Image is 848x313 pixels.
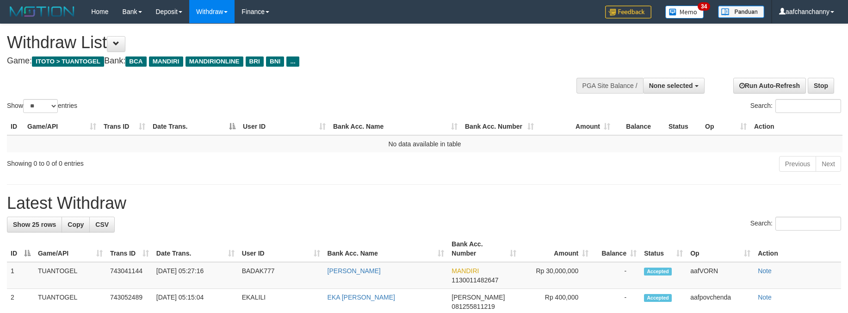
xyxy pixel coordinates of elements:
a: Note [758,294,772,301]
td: Rp 30,000,000 [520,262,592,289]
input: Search: [775,99,841,113]
td: No data available in table [7,135,842,152]
span: 34 [698,2,710,11]
input: Search: [775,217,841,231]
td: aafVORN [687,262,754,289]
th: Bank Acc. Name: activate to sort column ascending [324,236,448,262]
span: Show 25 rows [13,221,56,228]
a: Copy [62,217,90,232]
h1: Withdraw List [7,33,556,52]
span: BNI [266,56,284,67]
th: Op: activate to sort column ascending [687,236,754,262]
img: panduan.png [718,6,764,18]
div: PGA Site Balance / [576,78,643,94]
span: Accepted [644,294,672,302]
span: BRI [246,56,264,67]
th: Balance [614,118,665,135]
th: Trans ID: activate to sort column ascending [106,236,153,262]
td: BADAK777 [238,262,324,289]
span: CSV [95,221,109,228]
th: Balance: activate to sort column ascending [592,236,640,262]
span: Accepted [644,268,672,275]
div: Showing 0 to 0 of 0 entries [7,155,347,168]
th: Status: activate to sort column ascending [640,236,687,262]
span: [PERSON_NAME] [452,294,505,301]
th: Date Trans.: activate to sort column descending [149,118,239,135]
th: Bank Acc. Number: activate to sort column ascending [461,118,538,135]
td: - [592,262,640,289]
th: User ID: activate to sort column ascending [239,118,329,135]
a: Note [758,267,772,275]
th: Amount: activate to sort column ascending [520,236,592,262]
td: 1 [7,262,34,289]
th: Op: activate to sort column ascending [701,118,750,135]
span: ... [286,56,299,67]
span: Copy 1130011482647 to clipboard [452,276,498,284]
th: Bank Acc. Name: activate to sort column ascending [329,118,461,135]
a: EKA [PERSON_NAME] [328,294,395,301]
span: None selected [649,82,693,89]
th: Action [754,236,841,262]
a: Next [816,156,841,172]
label: Show entries [7,99,77,113]
th: Bank Acc. Number: activate to sort column ascending [448,236,520,262]
span: Copy [68,221,84,228]
a: Previous [779,156,816,172]
img: MOTION_logo.png [7,5,77,19]
img: Feedback.jpg [605,6,651,19]
th: Game/API: activate to sort column ascending [34,236,106,262]
a: Run Auto-Refresh [733,78,806,94]
label: Search: [750,217,841,231]
th: ID: activate to sort column descending [7,236,34,262]
span: MANDIRIONLINE [186,56,243,67]
th: Trans ID: activate to sort column ascending [100,118,149,135]
td: TUANTOGEL [34,262,106,289]
th: Date Trans.: activate to sort column ascending [153,236,238,262]
td: 743041144 [106,262,153,289]
a: CSV [89,217,115,232]
button: None selected [643,78,705,94]
a: Show 25 rows [7,217,62,232]
th: Amount: activate to sort column ascending [538,118,614,135]
span: Copy 081255811219 to clipboard [452,303,495,310]
a: [PERSON_NAME] [328,267,381,275]
span: MANDIRI [452,267,479,275]
a: Stop [808,78,834,94]
img: Button%20Memo.svg [665,6,704,19]
label: Search: [750,99,841,113]
span: BCA [125,56,146,67]
th: Status [665,118,701,135]
th: ID [7,118,24,135]
th: Action [750,118,842,135]
td: [DATE] 05:27:16 [153,262,238,289]
th: Game/API: activate to sort column ascending [24,118,100,135]
th: User ID: activate to sort column ascending [238,236,324,262]
span: MANDIRI [149,56,183,67]
span: ITOTO > TUANTOGEL [32,56,104,67]
h4: Game: Bank: [7,56,556,66]
h1: Latest Withdraw [7,194,841,213]
select: Showentries [23,99,58,113]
